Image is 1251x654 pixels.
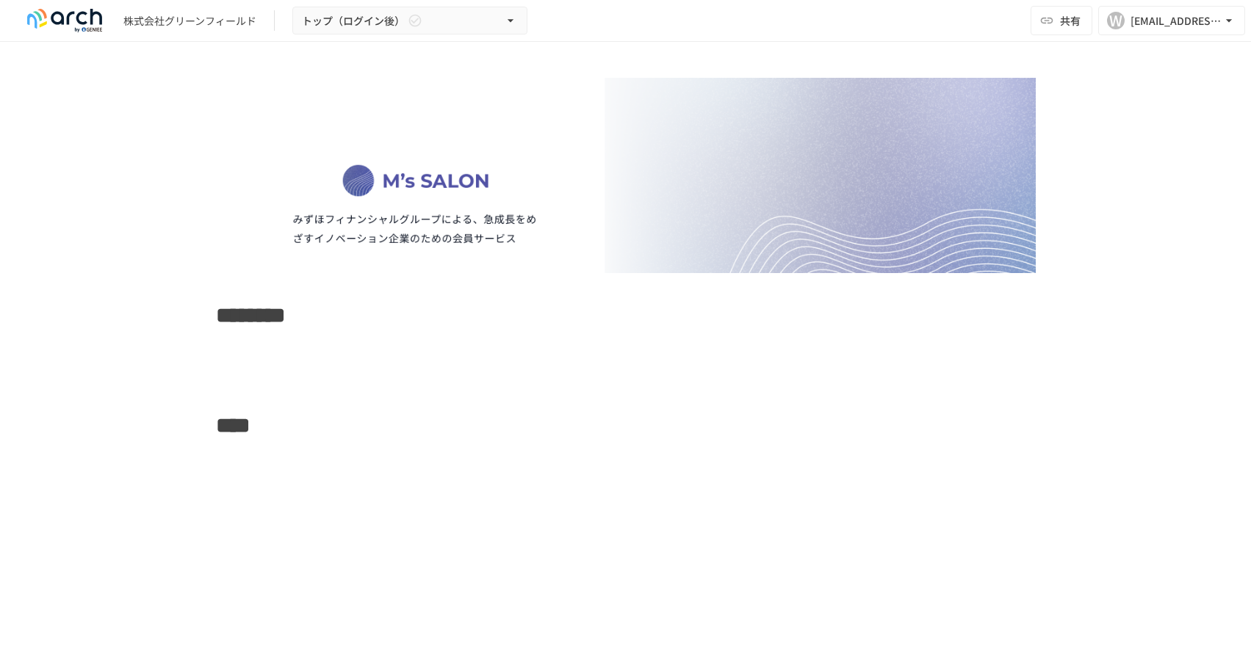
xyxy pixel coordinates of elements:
button: 共有 [1031,6,1092,35]
button: トップ（ログイン後） [292,7,527,35]
div: 株式会社グリーンフィールド [123,13,256,29]
img: logo-default@2x-9cf2c760.svg [18,9,112,32]
div: W [1107,12,1125,29]
button: W[EMAIL_ADDRESS][DOMAIN_NAME] [1098,6,1245,35]
span: トップ（ログイン後） [302,12,405,30]
span: 共有 [1060,12,1081,29]
img: J0K6JjKDSoEfxNauRqzMbBOKVQoHGwAHVNDnmFBOdNr [216,78,1036,273]
div: [EMAIL_ADDRESS][DOMAIN_NAME] [1131,12,1222,30]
